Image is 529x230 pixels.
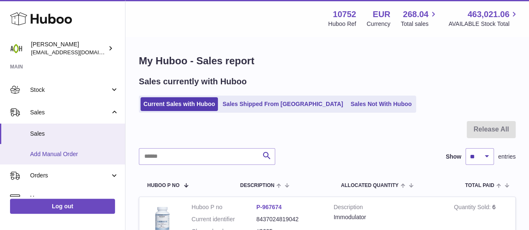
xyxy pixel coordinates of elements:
span: Stock [30,86,110,94]
span: Total sales [401,20,438,28]
div: Huboo Ref [328,20,356,28]
span: entries [498,153,516,161]
label: Show [446,153,461,161]
span: 268.04 [403,9,428,20]
span: Sales [30,109,110,116]
div: Immodulator [334,213,442,221]
a: Sales Not With Huboo [348,97,414,111]
strong: Description [334,203,442,213]
h1: My Huboo - Sales report [139,54,516,68]
a: Current Sales with Huboo [141,97,218,111]
h2: Sales currently with Huboo [139,76,247,87]
a: 268.04 Total sales [401,9,438,28]
span: ALLOCATED Quantity [341,183,399,188]
span: Sales [30,130,119,138]
a: Sales Shipped From [GEOGRAPHIC_DATA] [220,97,346,111]
a: Log out [10,199,115,214]
img: internalAdmin-10752@internal.huboo.com [10,42,23,55]
span: Orders [30,172,110,179]
strong: EUR [373,9,390,20]
span: 463,021.06 [468,9,509,20]
a: P-967674 [256,204,282,210]
span: Total paid [465,183,494,188]
div: [PERSON_NAME] [31,40,106,56]
strong: 10752 [333,9,356,20]
span: Usage [30,194,119,202]
span: [EMAIL_ADDRESS][DOMAIN_NAME] [31,49,123,56]
span: AVAILABLE Stock Total [448,20,519,28]
dt: Current identifier [192,215,256,223]
dd: 8437024819042 [256,215,321,223]
span: Add Manual Order [30,150,119,158]
div: Currency [367,20,391,28]
span: Description [240,183,274,188]
strong: Quantity Sold [454,204,492,212]
span: Huboo P no [147,183,179,188]
dt: Huboo P no [192,203,256,211]
a: 463,021.06 AVAILABLE Stock Total [448,9,519,28]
